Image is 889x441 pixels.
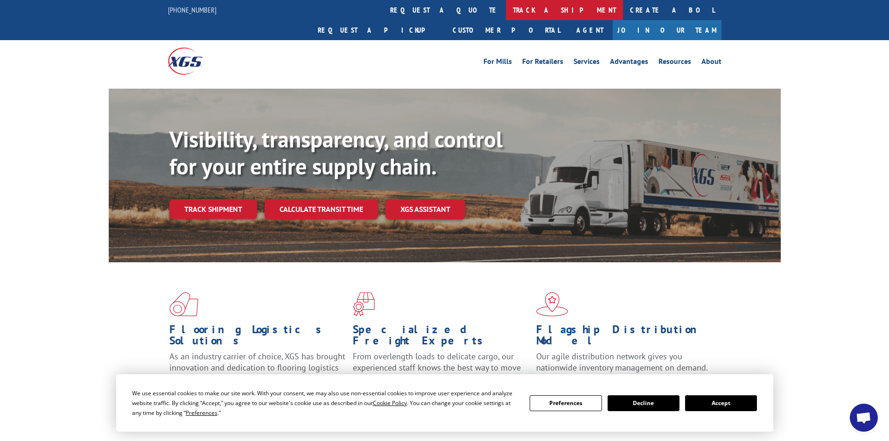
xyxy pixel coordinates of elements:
[574,58,600,68] a: Services
[685,395,757,411] button: Accept
[536,324,713,351] h1: Flagship Distribution Model
[265,199,378,219] a: Calculate transit time
[701,58,721,68] a: About
[613,20,721,40] a: Join Our Team
[850,404,878,432] div: Open chat
[658,58,691,68] a: Resources
[608,395,679,411] button: Decline
[311,20,446,40] a: Request a pickup
[186,409,217,417] span: Preferences
[567,20,613,40] a: Agent
[168,5,217,14] a: [PHONE_NUMBER]
[446,20,567,40] a: Customer Portal
[483,58,512,68] a: For Mills
[169,125,503,181] b: Visibility, transparency, and control for your entire supply chain.
[353,292,375,316] img: xgs-icon-focused-on-flooring-red
[536,292,568,316] img: xgs-icon-flagship-distribution-model-red
[132,388,518,418] div: We use essential cookies to make our site work. With your consent, we may also use non-essential ...
[530,395,602,411] button: Preferences
[373,399,407,407] span: Cookie Policy
[522,58,563,68] a: For Retailers
[353,351,529,392] p: From overlength loads to delicate cargo, our experienced staff knows the best way to move your fr...
[536,351,708,373] span: Our agile distribution network gives you nationwide inventory management on demand.
[169,199,257,219] a: Track shipment
[169,324,346,351] h1: Flooring Logistics Solutions
[169,351,345,384] span: As an industry carrier of choice, XGS has brought innovation and dedication to flooring logistics...
[116,374,773,432] div: Cookie Consent Prompt
[610,58,648,68] a: Advantages
[385,199,465,219] a: XGS ASSISTANT
[353,324,529,351] h1: Specialized Freight Experts
[169,292,198,316] img: xgs-icon-total-supply-chain-intelligence-red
